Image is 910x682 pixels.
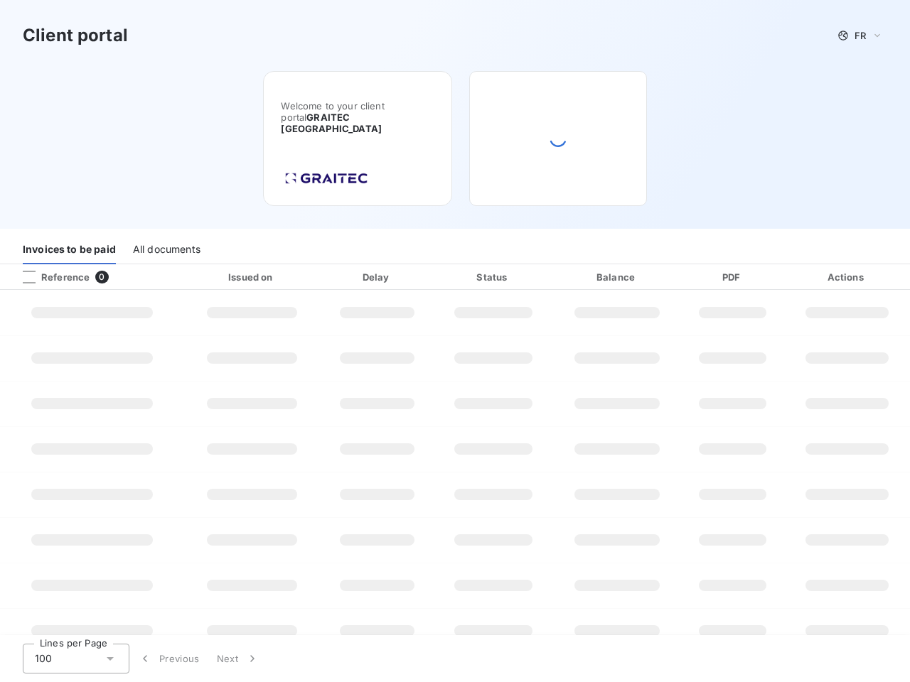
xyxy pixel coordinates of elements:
button: Previous [129,644,208,673]
span: Welcome to your client portal [281,100,434,134]
div: All documents [133,234,200,264]
div: Invoices to be paid [23,234,116,264]
span: 100 [35,651,52,666]
div: Actions [786,270,907,284]
div: Reference [11,271,90,283]
img: Company logo [281,168,372,188]
button: Next [208,644,268,673]
div: Status [437,270,550,284]
span: 0 [95,271,108,283]
div: Issued on [186,270,317,284]
div: Balance [555,270,678,284]
h3: Client portal [23,23,128,48]
span: GRAITEC [GEOGRAPHIC_DATA] [281,112,382,134]
div: PDF [685,270,781,284]
div: Delay [323,270,432,284]
span: FR [855,30,866,41]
